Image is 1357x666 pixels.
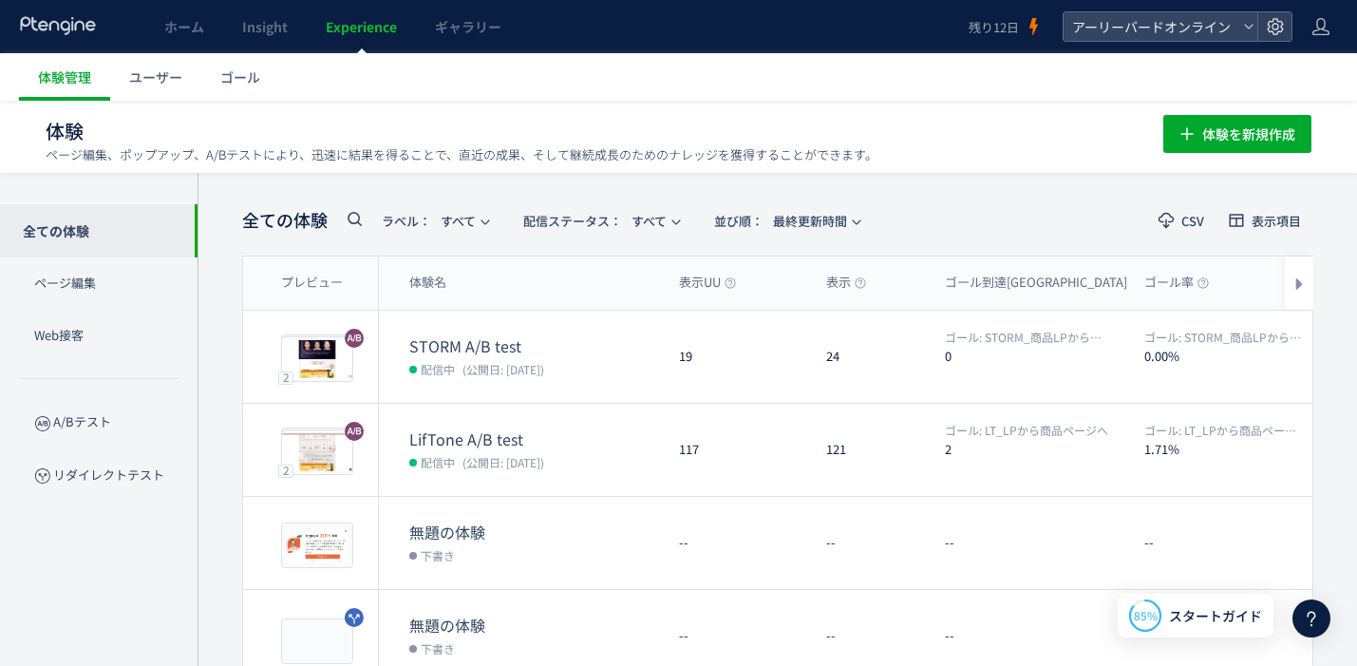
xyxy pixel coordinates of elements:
[382,205,476,237] span: すべて
[945,534,1129,552] dt: --
[282,430,352,474] img: e0f7cdd9c59890a43fe3874767f072331757559626423.jpeg
[945,440,1129,458] dt: 2
[129,67,182,86] span: ユーザー
[286,527,349,563] img: 622b78c9b6c4c1ae9a1e4191b1e89b711757546726773.png
[1134,607,1158,623] span: 85%
[1146,205,1216,236] button: CSV
[945,422,1108,438] span: LT_LPから商品ページへ
[278,464,293,477] div: 2
[281,274,343,292] span: プレビュー
[945,274,1142,292] span: ゴール到達[GEOGRAPHIC_DATA]
[421,545,455,564] span: 下書き
[326,17,397,36] span: Experience
[164,17,204,36] span: ホーム
[46,146,877,163] p: ページ編集、ポップアップ、A/Bテストにより、迅速に結果を得ることで、直近の成果、そして継続成長のためのナレッジを獲得することができます。
[1066,12,1235,41] span: アーリーバードオンライン
[409,428,664,450] dt: LifTone A/B test
[38,67,91,86] span: 体験管理
[409,522,664,543] dt: 無題の体験
[382,212,431,230] span: ラベル：
[811,311,930,403] div: 24
[523,212,622,230] span: 配信ステータス​：
[826,274,866,292] span: 表示
[511,205,690,236] button: 配信ステータス​：すべて
[242,17,288,36] span: Insight
[714,212,763,230] span: 並び順：
[242,208,328,233] span: 全ての体験
[421,359,455,378] span: 配信中
[369,205,499,236] button: ラベル：すべて
[714,205,847,237] span: 最終更新時間
[1252,215,1301,227] span: 表示項目
[1163,115,1311,153] button: 体験を新規作成
[945,627,1129,645] dt: --
[811,497,930,589] div: --
[220,67,260,86] span: ゴール
[409,615,664,637] dt: 無題の体験
[811,404,930,496] div: 121
[1169,606,1262,626] span: スタートガイド
[664,404,811,496] div: 117
[679,274,736,292] span: 表示UU
[1216,205,1313,236] button: 表示項目
[664,311,811,403] div: 19
[523,205,667,237] span: すべて
[278,371,293,384] div: 2
[969,18,1019,36] span: 残り12日
[945,329,1111,345] span: STORM_商品LPから商品ページへ
[1144,274,1209,292] span: ゴール率
[46,118,1121,145] h1: 体験
[664,497,811,589] div: --
[421,452,455,471] span: 配信中
[462,361,544,377] span: (公開日: [DATE])
[409,274,446,292] span: 体験名
[435,17,501,36] span: ギャラリー
[1181,215,1204,227] span: CSV
[1202,115,1295,153] span: 体験を新規作成
[421,638,455,657] span: 下書き
[462,454,544,470] span: (公開日: [DATE])
[409,335,664,357] dt: STORM A/B test
[945,347,1129,365] dt: 0
[702,205,871,236] button: 並び順：最終更新時間
[282,337,352,381] img: a27df4b6323eafd39b2df2b22afa62821757570050893.jpeg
